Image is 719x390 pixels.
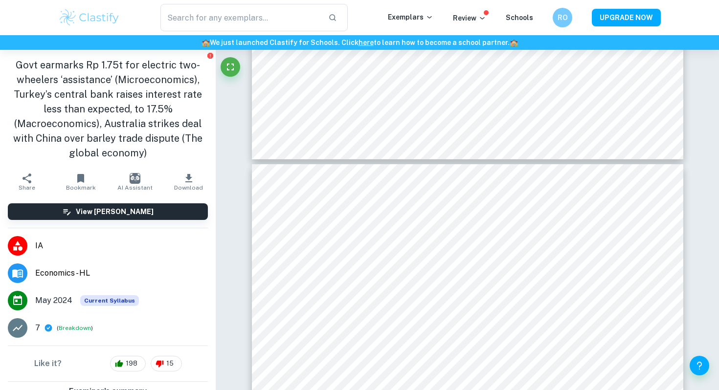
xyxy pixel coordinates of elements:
[151,356,182,371] div: 15
[388,12,433,22] p: Exemplars
[506,14,533,22] a: Schools
[174,184,203,191] span: Download
[206,52,214,59] button: Report issue
[8,203,208,220] button: View [PERSON_NAME]
[76,206,154,217] h6: View [PERSON_NAME]
[108,168,162,195] button: AI Assistant
[34,358,62,369] h6: Like it?
[54,168,108,195] button: Bookmark
[58,8,120,27] img: Clastify logo
[35,322,40,334] p: 7
[117,184,153,191] span: AI Assistant
[2,37,717,48] h6: We just launched Clastify for Schools. Click to learn how to become a school partner.
[130,173,140,184] img: AI Assistant
[162,168,216,195] button: Download
[66,184,96,191] span: Bookmark
[80,295,139,306] span: Current Syllabus
[161,359,179,368] span: 15
[35,295,72,306] span: May 2024
[8,58,208,160] h1: Govt earmarks Rp 1.75t for electric two-wheelers ‘assistance’ (Microeconomics), Turkey’s central ...
[592,9,661,26] button: UPGRADE NOW
[80,295,139,306] div: This exemplar is based on the current syllabus. Feel free to refer to it for inspiration/ideas wh...
[557,12,568,23] h6: RO
[221,57,240,77] button: Fullscreen
[690,356,709,375] button: Help and Feedback
[120,359,143,368] span: 198
[510,39,518,46] span: 🏫
[35,267,208,279] span: Economics - HL
[19,184,35,191] span: Share
[359,39,374,46] a: here
[160,4,320,31] input: Search for any exemplars...
[202,39,210,46] span: 🏫
[59,324,91,332] button: Breakdown
[553,8,572,27] button: RO
[35,240,208,252] span: IA
[110,356,146,371] div: 198
[453,13,486,23] p: Review
[57,324,93,333] span: ( )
